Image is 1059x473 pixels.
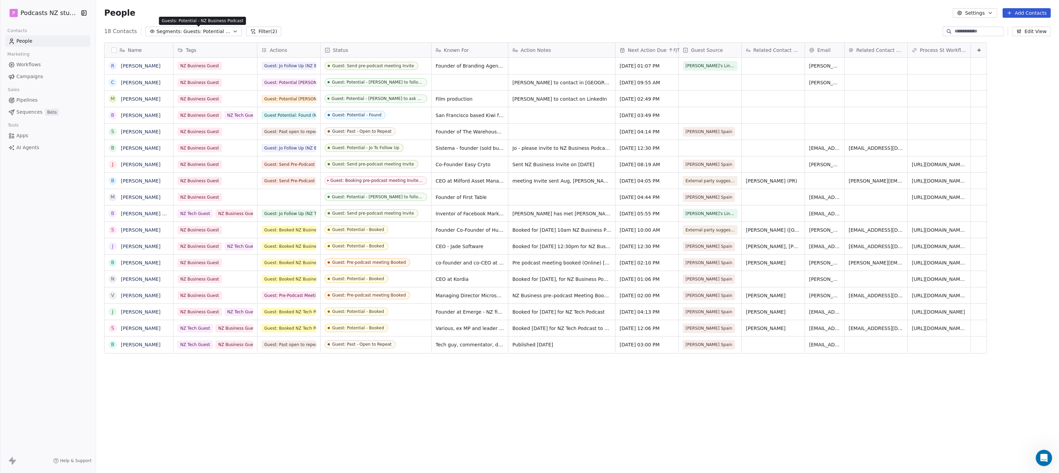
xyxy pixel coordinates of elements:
span: Founder of Branding Agency Tickled pink [436,62,504,69]
a: [PERSON_NAME] Pan [121,211,171,216]
span: Sistema - founder (sold business in [DATE]) [436,145,504,152]
span: Booked [DATE] for NZ Tech Podcast to talk about new Auckland Innovation & Technology Alliance + A... [512,325,611,332]
span: [DATE] 02:00 PM [620,292,674,299]
div: Guest: Pre-podcast meeting Booked [332,260,406,265]
span: [PERSON_NAME] ([GEOGRAPHIC_DATA]) [746,227,801,233]
span: [PERSON_NAME][EMAIL_ADDRESS][PERSON_NAME][DOMAIN_NAME] [809,292,840,299]
span: meeting Invite sent Aug, [PERSON_NAME] sent a reminder [DATE] [512,177,611,184]
div: J [112,308,113,315]
span: Various, ex MP and leader of [DEMOGRAPHIC_DATA], CEO of Auckland Business Chamber [436,325,504,332]
img: Profile image for Mrinal [40,11,53,25]
span: [DATE] 12:06 PM [620,325,674,332]
span: CEO - Jade Software [436,243,504,250]
span: [DATE] 03:49 PM [620,112,674,119]
div: M [111,193,115,201]
a: [PERSON_NAME] [121,276,160,282]
span: Campaigns [16,73,43,80]
a: [PERSON_NAME] [121,96,160,102]
a: [PERSON_NAME] [121,293,160,298]
div: Guest: Potential - [PERSON_NAME] to follow up [332,195,423,199]
span: Opps I mean [PERSON_NAME] [30,108,102,114]
span: NZ Tech Guest [225,242,260,250]
p: Hi [PERSON_NAME] 👋 [14,48,123,72]
span: Tools [5,120,22,130]
span: Guest: Booked NZ Business Podcast [262,259,316,267]
span: Related Contact Person [753,47,801,54]
div: Guest: Potential - Found [332,113,381,117]
span: Guest Potential: Found (NZ Business Podcast) [262,111,316,119]
div: Guest: Potential - [PERSON_NAME] to follow up [332,80,423,85]
span: NZ Tech Guest [225,308,260,316]
span: Founder of The Warehouse Group, Investor K1W1 [436,128,504,135]
span: NZ Business Guest [216,341,260,349]
a: [PERSON_NAME] [121,145,160,151]
span: [DATE] 04:05 PM [620,177,674,184]
span: Booked for [DATE] for NZ Tech Podcast [512,309,611,315]
div: B [111,341,114,348]
span: Name [128,47,142,54]
a: [URL][DOMAIN_NAME][PERSON_NAME] [912,178,1005,184]
a: [PERSON_NAME] [121,309,160,315]
iframe: Intercom live chat [1036,450,1052,466]
div: Actions [257,43,320,57]
span: Guest: Send Pre-Podcast Meeting Invite (NZ Business Podcast) [262,177,316,185]
span: [PERSON_NAME] to contact in [GEOGRAPHIC_DATA] [512,79,611,86]
div: grid [173,58,987,443]
a: [PERSON_NAME] [121,113,160,118]
span: NZ Business Guest [178,259,222,267]
span: Guest: Booked NZ Business Podcast [262,226,316,234]
div: Known For [432,43,508,57]
div: Action Notes [508,43,615,57]
span: [EMAIL_ADDRESS][DOMAIN_NAME] [809,325,840,332]
span: CEO at Kordia [436,276,504,283]
div: Name [104,43,173,57]
span: [PERSON_NAME] has met [PERSON_NAME], and he says in October/November timeframe should work. Good ... [512,210,611,217]
div: M [111,95,115,102]
div: Related Contact Email [845,43,907,57]
span: People [104,8,135,18]
span: [PERSON_NAME] Spain [686,194,732,201]
span: [DATE] 03:00 PM [620,341,674,348]
div: Profile image for MrinalOpps I mean [PERSON_NAME]Mrinal•[DATE] [7,102,129,127]
div: • [DATE] [46,115,66,122]
button: PPodcasts NZ studio [8,7,76,19]
span: [PERSON_NAME] [746,309,801,315]
button: Settings [953,8,997,18]
a: SequencesBeta [5,106,90,118]
span: [EMAIL_ADDRESS][DOMAIN_NAME] [849,227,903,233]
span: [PERSON_NAME] [746,259,801,266]
span: Guest: Potential [PERSON_NAME] follow up (NZ Business Podcast) [262,95,316,103]
span: Jo - please invite to NZ Business Podcast. I can go and visit in person if [PERSON_NAME] isn't in... [512,145,611,152]
span: [PERSON_NAME] Spain [686,276,732,283]
div: Next Action DueFJT [616,43,678,57]
span: [DATE] 04:13 PM [620,309,674,315]
span: Guest: Booked NZ Tech Podcast [262,308,316,316]
a: Campaigns [5,71,90,82]
span: Published [DATE] [512,341,611,348]
span: Status [333,47,348,54]
span: [EMAIL_ADDRESS][DOMAIN_NAME] [809,341,840,348]
span: [PERSON_NAME][EMAIL_ADDRESS][DOMAIN_NAME] [849,259,903,266]
div: Guest: Potential - Jo To Follow Up [332,145,399,150]
span: NZ Tech Guest [225,111,260,119]
span: [DATE] 01:06 PM [620,276,674,283]
span: [DATE] 04:44 PM [620,194,674,201]
span: Help [108,230,119,235]
span: Sales [5,85,23,95]
span: [PERSON_NAME] Spain [686,341,732,348]
span: NZ Business pre–podcast Meeting Booked: [DATE] 2:00pm [512,292,611,299]
span: [EMAIL_ADDRESS][DOMAIN_NAME] [849,325,903,332]
a: [PERSON_NAME] [121,80,160,85]
span: Apps [16,132,28,139]
span: 18 Contacts [104,27,137,35]
span: Film production [436,96,504,102]
span: [DATE] 02:49 PM [620,96,674,102]
span: Guest: Past open to repeat [262,341,316,349]
span: [PERSON_NAME]'s LinkedIn [686,62,735,69]
a: [URL][DOMAIN_NAME][PERSON_NAME] [912,244,1005,249]
div: C [111,79,114,86]
span: Guest: Potential [PERSON_NAME] follow up (NZ Tech Podcast) [262,78,316,87]
a: [PERSON_NAME] [121,129,160,134]
span: Booked for [DATE] 12:30pm for NZ Business Podcast [512,243,611,250]
span: [DATE] 09:55 AM [620,79,674,86]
